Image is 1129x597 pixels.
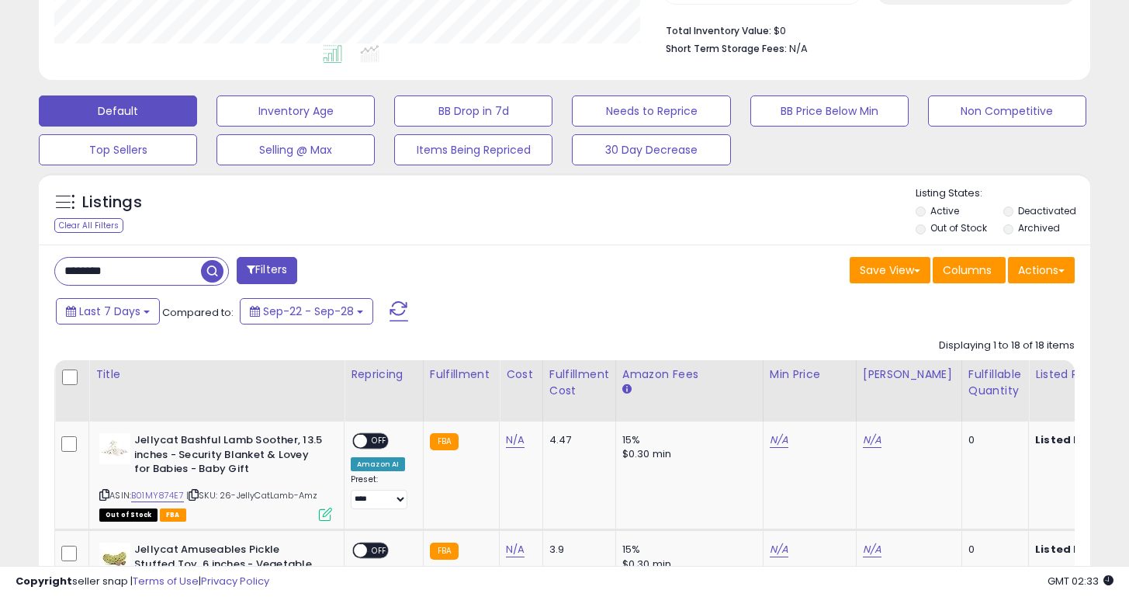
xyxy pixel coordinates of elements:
[54,218,123,233] div: Clear All Filters
[968,433,1016,447] div: 0
[549,543,604,557] div: 3.9
[622,433,751,447] div: 15%
[928,95,1086,127] button: Non Competitive
[79,304,140,319] span: Last 7 Days
[216,134,375,165] button: Selling @ Max
[930,221,987,234] label: Out of Stock
[1018,221,1060,234] label: Archived
[430,366,493,383] div: Fulfillment
[549,433,604,447] div: 4.47
[506,432,525,448] a: N/A
[240,298,373,325] button: Sep-22 - Sep-28
[939,338,1075,353] div: Displaying 1 to 18 of 18 items
[770,366,850,383] div: Min Price
[863,542,881,557] a: N/A
[351,457,405,471] div: Amazon AI
[666,24,771,37] b: Total Inventory Value:
[430,543,459,560] small: FBA
[770,542,788,557] a: N/A
[549,366,609,399] div: Fulfillment Cost
[394,134,552,165] button: Items Being Repriced
[99,543,130,574] img: 4132HqO+7wL._SL40_.jpg
[160,508,186,522] span: FBA
[622,383,632,397] small: Amazon Fees.
[39,134,197,165] button: Top Sellers
[572,95,730,127] button: Needs to Reprice
[666,20,1063,39] li: $0
[430,433,459,450] small: FBA
[572,134,730,165] button: 30 Day Decrease
[506,366,536,383] div: Cost
[99,433,332,519] div: ASIN:
[201,574,269,588] a: Privacy Policy
[1018,204,1076,217] label: Deactivated
[933,257,1006,283] button: Columns
[666,42,787,55] b: Short Term Storage Fees:
[237,257,297,284] button: Filters
[186,489,317,502] span: | SKU: 26-JellyCatLamb-Amz
[263,304,354,319] span: Sep-22 - Sep-28
[131,489,184,502] a: B01MY874E7
[39,95,197,127] button: Default
[1035,432,1106,447] b: Listed Price:
[134,543,323,590] b: Jellycat Amuseables Pickle Stuffed Toy, 6 inches - Vegetable Plush - Fun Gift Idea
[1048,574,1113,588] span: 2025-10-6 02:33 GMT
[351,366,417,383] div: Repricing
[850,257,930,283] button: Save View
[16,574,269,589] div: seller snap | |
[134,433,323,481] b: Jellycat Bashful Lamb Soother, 13.5 inches - Security Blanket & Lovey for Babies - Baby Gift
[367,544,392,557] span: OFF
[1035,542,1106,557] b: Listed Price:
[770,432,788,448] a: N/A
[99,508,158,522] span: All listings that are currently out of stock and unavailable for purchase on Amazon
[82,192,142,213] h5: Listings
[133,574,199,588] a: Terms of Use
[622,447,751,461] div: $0.30 min
[968,543,1016,557] div: 0
[1008,257,1075,283] button: Actions
[394,95,552,127] button: BB Drop in 7d
[943,262,992,278] span: Columns
[622,543,751,557] div: 15%
[622,366,757,383] div: Amazon Fees
[56,298,160,325] button: Last 7 Days
[789,41,808,56] span: N/A
[95,366,338,383] div: Title
[506,542,525,557] a: N/A
[16,574,72,588] strong: Copyright
[968,366,1022,399] div: Fulfillable Quantity
[351,474,411,509] div: Preset:
[916,186,1090,201] p: Listing States:
[99,433,130,464] img: 31g62TUE0qL._SL40_.jpg
[367,435,392,448] span: OFF
[216,95,375,127] button: Inventory Age
[930,204,959,217] label: Active
[750,95,909,127] button: BB Price Below Min
[863,432,881,448] a: N/A
[162,305,234,320] span: Compared to:
[863,366,955,383] div: [PERSON_NAME]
